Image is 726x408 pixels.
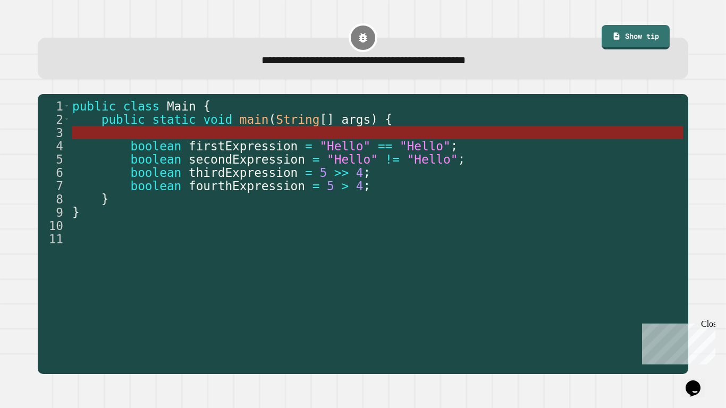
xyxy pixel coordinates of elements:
span: 5 [327,179,334,193]
span: Toggle code folding, rows 1 through 9 [64,99,70,113]
span: = [305,166,313,180]
span: 4 [356,166,364,180]
div: 2 [38,113,70,126]
div: 5 [38,152,70,166]
span: "Hello" [407,152,458,166]
span: firstExpression [189,139,298,153]
span: "Hello" [400,139,451,153]
div: 7 [38,179,70,192]
iframe: chat widget [638,319,715,364]
span: Toggle code folding, rows 2 through 8 [64,113,70,126]
span: public [72,99,116,113]
iframe: chat widget [681,365,715,397]
div: 1 [38,99,70,113]
span: = [313,179,320,193]
span: 5 [319,166,327,180]
span: = [313,152,320,166]
span: = [305,139,313,153]
div: 10 [38,219,70,232]
span: >> [334,166,349,180]
div: Chat with us now!Close [4,4,73,67]
span: fourthExpression [189,179,305,193]
span: "Hello" [327,152,378,166]
span: != [385,152,400,166]
span: boolean [130,139,181,153]
div: 3 [38,126,70,139]
span: secondExpression [189,152,305,166]
span: > [341,179,349,193]
span: thirdExpression [189,166,298,180]
div: 6 [38,166,70,179]
span: static [153,113,196,126]
span: main [240,113,269,126]
span: public [102,113,145,126]
span: boolean [130,152,181,166]
span: args [341,113,370,126]
span: boolean [130,179,181,193]
div: 4 [38,139,70,152]
span: 4 [356,179,364,193]
span: boolean [130,166,181,180]
span: void [203,113,232,126]
div: 8 [38,192,70,206]
span: Main [167,99,196,113]
div: 9 [38,206,70,219]
div: 11 [38,232,70,245]
span: "Hello" [319,139,370,153]
span: String [276,113,319,126]
span: class [123,99,159,113]
span: == [378,139,392,153]
a: Show tip [602,25,670,49]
